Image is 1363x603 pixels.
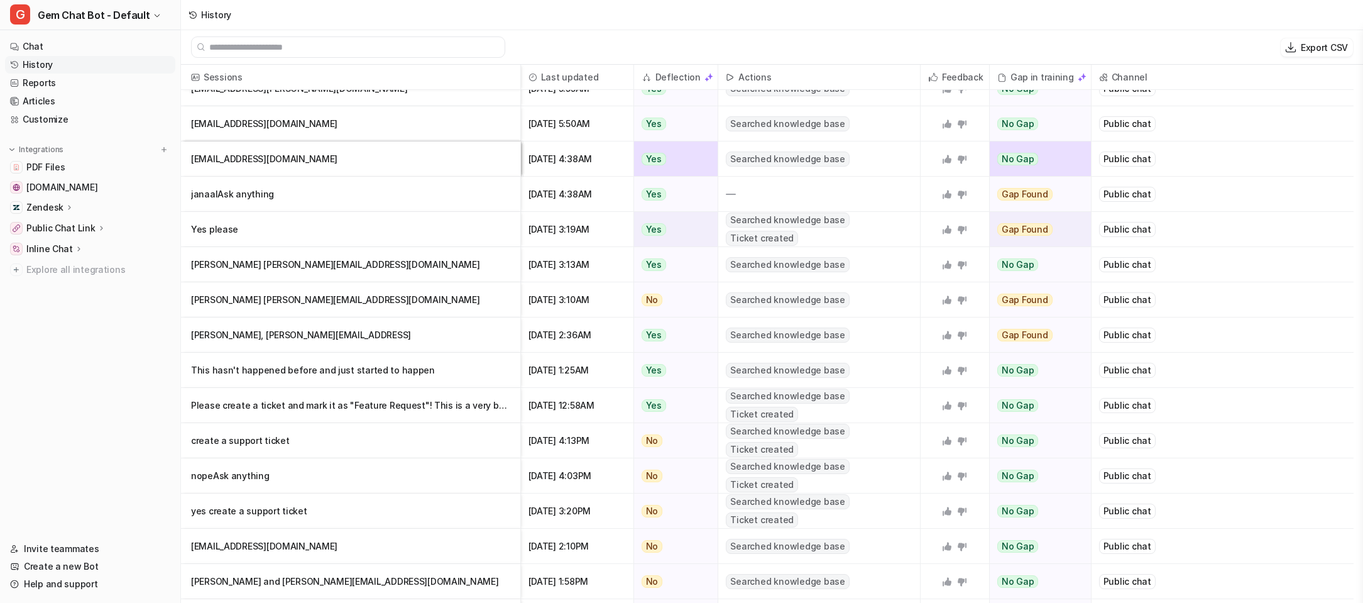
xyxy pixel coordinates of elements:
span: No [642,540,663,553]
button: Yes [634,212,711,247]
span: Searched knowledge base [726,116,849,131]
span: Yes [642,364,666,377]
button: No Gap [990,141,1083,177]
span: [DATE] 3:13AM [526,247,628,282]
div: Public chat [1099,257,1156,272]
img: PDF Files [13,163,20,171]
p: [PERSON_NAME] [PERSON_NAME][EMAIL_ADDRESS][DOMAIN_NAME] [191,282,510,318]
button: No Gap [990,494,1083,529]
a: Articles [5,92,175,110]
button: No Gap [990,247,1083,282]
span: [DATE] 3:10AM [526,282,628,318]
span: No Gap [997,540,1039,553]
span: G [10,4,30,25]
img: menu_add.svg [160,145,168,154]
button: Export CSV [1281,38,1353,57]
button: No [634,529,711,564]
span: Searched knowledge base [726,459,849,474]
span: No Gap [997,470,1039,482]
div: Public chat [1099,574,1156,589]
p: Public Chat Link [26,222,96,235]
span: Searched knowledge base [726,424,849,439]
span: Searched knowledge base [726,257,849,272]
button: No Gap [990,529,1083,564]
span: Searched knowledge base [726,213,849,228]
div: Public chat [1099,468,1156,484]
button: Gap Found [990,282,1083,318]
div: Public chat [1099,328,1156,343]
button: Gap Found [990,318,1083,353]
img: Public Chat Link [13,224,20,232]
button: No [634,458,711,494]
span: Searched knowledge base [726,389,849,404]
p: Zendesk [26,201,63,214]
button: No Gap [990,106,1083,141]
span: Searched knowledge base [726,494,849,509]
span: [DATE] 3:19AM [526,212,628,247]
span: [DATE] 12:58AM [526,388,628,423]
a: status.gem.com[DOMAIN_NAME] [5,179,175,196]
p: Export CSV [1301,41,1348,54]
p: [PERSON_NAME] [PERSON_NAME][EMAIL_ADDRESS][DOMAIN_NAME] [191,247,510,282]
span: PDF Files [26,161,65,174]
button: Integrations [5,143,67,156]
span: No Gap [997,399,1039,412]
a: Invite teammates [5,540,175,558]
div: Gap in training [995,65,1086,90]
p: [EMAIL_ADDRESS][DOMAIN_NAME] [191,529,510,564]
span: No Gap [997,364,1039,377]
button: Yes [634,388,711,423]
span: No Gap [997,258,1039,271]
span: No Gap [997,434,1039,447]
p: Integrations [19,145,63,155]
p: [PERSON_NAME] and [PERSON_NAME][EMAIL_ADDRESS][DOMAIN_NAME] [191,564,510,599]
span: Ticket created [726,512,798,528]
span: Ticket created [726,407,798,422]
span: [DATE] 4:38AM [526,141,628,177]
button: Gap Found [990,212,1083,247]
button: No Gap [990,353,1083,388]
span: No Gap [997,82,1039,95]
button: No [634,564,711,599]
h2: Deflection [655,65,701,90]
a: Create a new Bot [5,558,175,575]
span: Yes [642,258,666,271]
h2: Actions [738,65,771,90]
span: No [642,434,663,447]
a: Explore all integrations [5,261,175,279]
span: Yes [642,399,666,412]
p: Please create a ticket and mark it as "Feature Request"! This is a very basic fu [191,388,510,423]
div: Public chat [1099,398,1156,413]
p: [EMAIL_ADDRESS][DOMAIN_NAME] [191,106,510,141]
span: Ticket created [726,477,798,492]
p: nopeAsk anything [191,458,510,494]
span: Searched knowledge base [726,363,849,378]
div: Public chat [1099,152,1156,167]
span: Yes [642,223,666,236]
div: Public chat [1099,504,1156,519]
span: No Gap [997,153,1039,165]
p: This hasn't happened before and just started to happen [191,353,510,388]
span: No Gap [997,118,1039,130]
a: History [5,56,175,74]
span: No Gap [997,575,1039,588]
span: [DOMAIN_NAME] [26,181,97,194]
span: Sessions [186,65,515,90]
span: Searched knowledge base [726,328,849,343]
button: Gap Found [990,177,1083,212]
span: Gap Found [997,223,1053,236]
a: Chat [5,38,175,55]
h2: Feedback [942,65,983,90]
img: expand menu [8,145,16,154]
button: No Gap [990,388,1083,423]
button: Yes [634,141,711,177]
a: Reports [5,74,175,92]
span: Last updated [526,65,628,90]
span: Yes [642,118,666,130]
span: [DATE] 4:03PM [526,458,628,494]
p: janaalAsk anything [191,177,510,212]
p: Yes please [191,212,510,247]
button: Yes [634,353,711,388]
span: [DATE] 4:38AM [526,177,628,212]
span: Ticket created [726,231,798,246]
